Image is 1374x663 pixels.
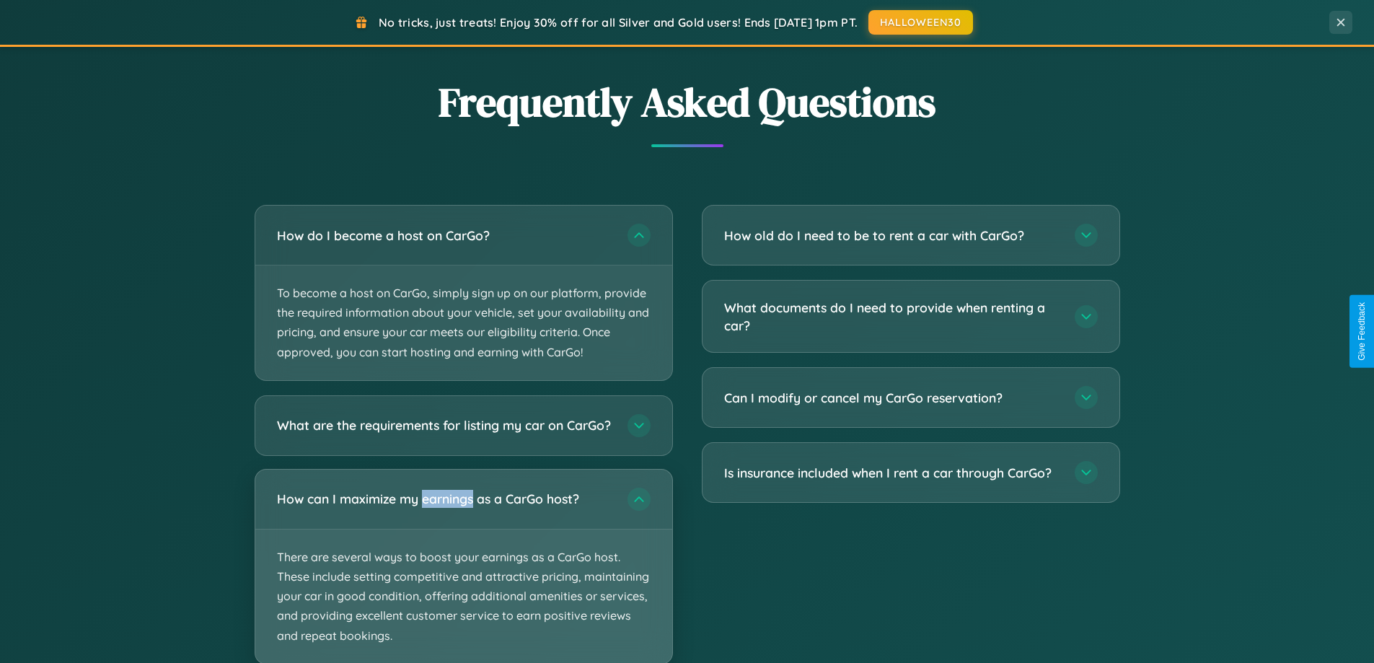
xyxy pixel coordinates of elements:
[724,389,1060,407] h3: Can I modify or cancel my CarGo reservation?
[724,299,1060,334] h3: What documents do I need to provide when renting a car?
[255,265,672,380] p: To become a host on CarGo, simply sign up on our platform, provide the required information about...
[724,227,1060,245] h3: How old do I need to be to rent a car with CarGo?
[379,15,858,30] span: No tricks, just treats! Enjoy 30% off for all Silver and Gold users! Ends [DATE] 1pm PT.
[868,10,973,35] button: HALLOWEEN30
[277,227,613,245] h3: How do I become a host on CarGo?
[277,416,613,434] h3: What are the requirements for listing my car on CarGo?
[255,74,1120,130] h2: Frequently Asked Questions
[724,464,1060,482] h3: Is insurance included when I rent a car through CarGo?
[277,490,613,508] h3: How can I maximize my earnings as a CarGo host?
[1357,302,1367,361] div: Give Feedback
